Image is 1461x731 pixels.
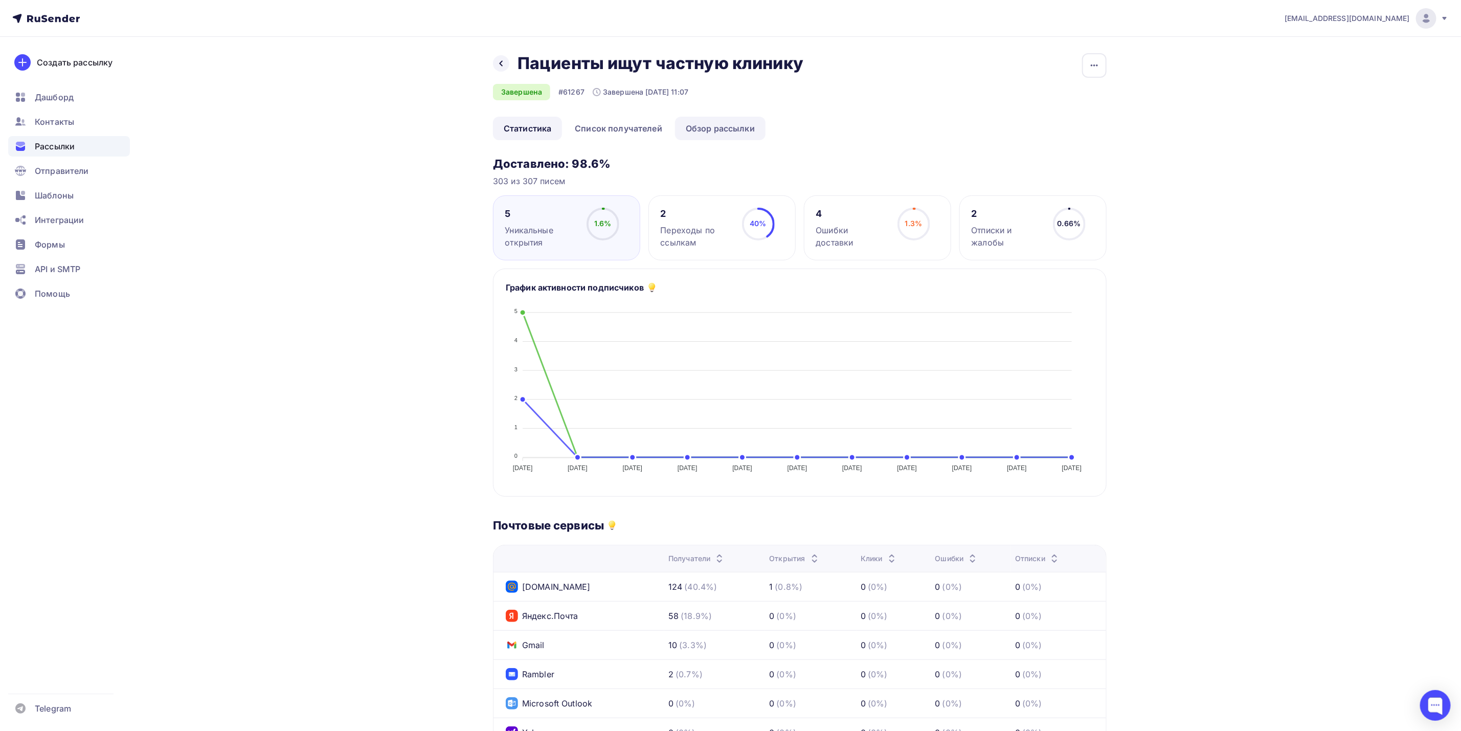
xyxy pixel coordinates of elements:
[1022,639,1042,651] div: (0%)
[35,287,70,300] span: Помощь
[37,56,113,69] div: Создать рассылку
[777,697,797,710] div: (0%)
[769,610,774,622] div: 0
[935,581,940,593] div: 0
[861,581,866,593] div: 0
[1058,219,1081,228] span: 0.66%
[935,553,979,564] div: Ошибки
[1015,581,1020,593] div: 0
[861,668,866,680] div: 0
[518,53,803,74] h2: Пациенты ищут частную клинику
[661,208,733,220] div: 2
[942,639,962,651] div: (0%)
[935,697,940,710] div: 0
[1062,464,1082,472] tspan: [DATE]
[513,464,533,472] tspan: [DATE]
[1015,610,1020,622] div: 0
[505,224,577,249] div: Уникальные открытия
[35,165,89,177] span: Отправители
[676,697,695,710] div: (0%)
[506,281,644,294] h5: График активности подписчиков
[661,224,733,249] div: Переходы по ссылкам
[514,366,518,372] tspan: 3
[8,161,130,181] a: Отправители
[668,639,677,651] div: 10
[750,219,766,228] span: 40%
[506,610,578,622] div: Яндекс.Почта
[593,87,688,97] div: Завершена [DATE] 11:07
[905,219,923,228] span: 1.3%
[8,112,130,132] a: Контакты
[868,581,888,593] div: (0%)
[568,464,588,472] tspan: [DATE]
[935,668,940,680] div: 0
[732,464,752,472] tspan: [DATE]
[493,157,1107,171] h3: Доставлено: 98.6%
[1022,581,1042,593] div: (0%)
[514,308,518,315] tspan: 5
[868,639,888,651] div: (0%)
[35,116,74,128] span: Контакты
[506,581,591,593] div: [DOMAIN_NAME]
[558,87,585,97] div: #61267
[1285,8,1449,29] a: [EMAIL_ADDRESS][DOMAIN_NAME]
[777,668,797,680] div: (0%)
[861,697,866,710] div: 0
[506,668,554,680] div: Rambler
[777,639,797,651] div: (0%)
[623,464,643,472] tspan: [DATE]
[675,117,766,140] a: Обзор рассылки
[493,84,550,100] div: Завершена
[35,91,74,103] span: Дашборд
[8,234,130,255] a: Формы
[493,518,604,533] h3: Почтовые сервисы
[1015,553,1061,564] div: Отписки
[514,395,518,401] tspan: 2
[775,581,803,593] div: (0.8%)
[777,610,797,622] div: (0%)
[972,208,1044,220] div: 2
[972,224,1044,249] div: Отписки и жалобы
[861,553,898,564] div: Клики
[942,610,962,622] div: (0%)
[8,136,130,157] a: Рассылки
[679,639,707,651] div: (3.3%)
[678,464,698,472] tspan: [DATE]
[861,610,866,622] div: 0
[506,639,545,651] div: Gmail
[935,610,940,622] div: 0
[816,224,888,249] div: Ошибки доставки
[1022,697,1042,710] div: (0%)
[942,697,962,710] div: (0%)
[769,668,774,680] div: 0
[668,668,673,680] div: 2
[1007,464,1027,472] tspan: [DATE]
[514,337,518,343] tspan: 4
[684,581,717,593] div: (40.4%)
[35,189,74,202] span: Шаблоны
[493,175,1107,187] div: 303 из 307 писем
[816,208,888,220] div: 4
[493,117,562,140] a: Статистика
[861,639,866,651] div: 0
[8,185,130,206] a: Шаблоны
[868,697,888,710] div: (0%)
[769,553,820,564] div: Открытия
[1015,639,1020,651] div: 0
[1015,697,1020,710] div: 0
[942,581,962,593] div: (0%)
[676,668,703,680] div: (0.7%)
[868,610,888,622] div: (0%)
[1022,668,1042,680] div: (0%)
[668,553,726,564] div: Получатели
[897,464,917,472] tspan: [DATE]
[35,702,71,715] span: Telegram
[505,208,577,220] div: 5
[1015,668,1020,680] div: 0
[35,238,65,251] span: Формы
[842,464,862,472] tspan: [DATE]
[564,117,673,140] a: Список получателей
[514,453,518,459] tspan: 0
[942,668,962,680] div: (0%)
[868,668,888,680] div: (0%)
